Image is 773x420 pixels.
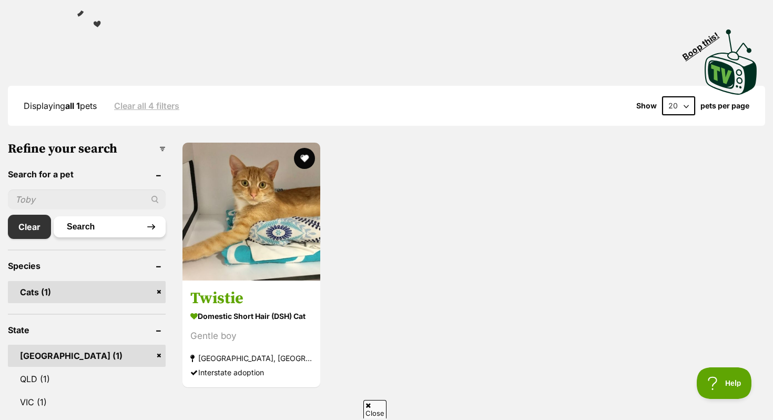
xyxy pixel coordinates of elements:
a: Twistie Domestic Short Hair (DSH) Cat Gentle boy [GEOGRAPHIC_DATA], [GEOGRAPHIC_DATA] Interstate ... [182,281,320,387]
div: Gentle boy [190,329,312,343]
label: pets per page [700,102,749,110]
a: [GEOGRAPHIC_DATA] (1) [8,345,166,367]
a: Boop this! [705,20,757,97]
a: QLD (1) [8,368,166,390]
button: Search [54,216,166,237]
h3: Refine your search [8,142,166,156]
span: Show [636,102,657,110]
h3: Twistie [190,288,312,308]
strong: Domestic Short Hair (DSH) Cat [190,308,312,324]
header: State [8,325,166,335]
img: Twistie - Domestic Short Hair (DSH) Cat [182,143,320,281]
iframe: Help Scout Beacon - Open [697,367,752,399]
input: Toby [8,189,166,209]
div: Interstate adoption [190,365,312,379]
header: Search for a pet [8,169,166,179]
strong: [GEOGRAPHIC_DATA], [GEOGRAPHIC_DATA] [190,351,312,365]
img: PetRescue TV logo [705,29,757,95]
a: VIC (1) [8,391,166,413]
span: Displaying pets [24,101,97,111]
button: favourite [294,148,315,169]
strong: all 1 [65,101,80,111]
span: Boop this! [681,24,729,62]
header: Species [8,261,166,271]
span: Close [363,400,387,418]
a: Clear all 4 filters [114,101,179,111]
a: Clear [8,215,51,239]
a: Cats (1) [8,281,166,303]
